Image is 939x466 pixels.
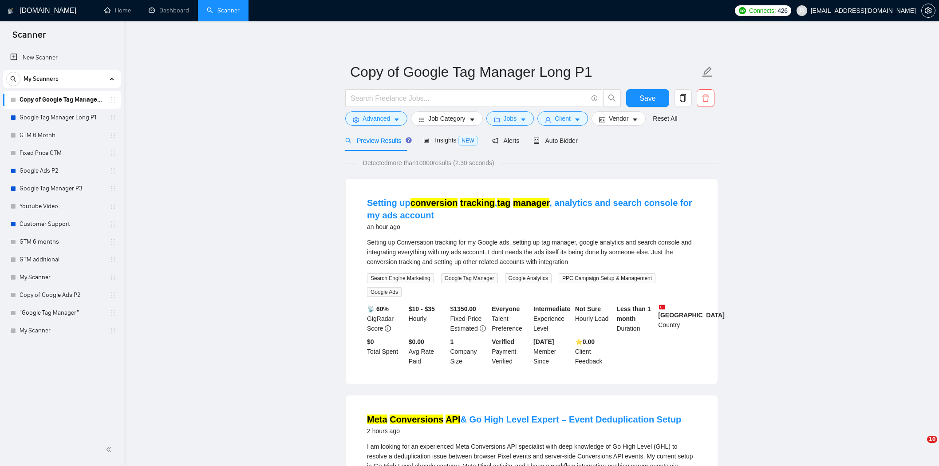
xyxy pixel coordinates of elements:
[109,167,116,174] span: holder
[367,221,696,232] div: an hour ago
[675,94,691,102] span: copy
[533,305,570,312] b: Intermediate
[533,338,554,345] b: [DATE]
[390,415,443,424] mark: Conversions
[367,273,434,283] span: Search Engine Marketing
[486,111,534,126] button: folderJobscaret-down
[450,325,478,332] span: Estimated
[921,7,935,14] a: setting
[494,116,500,123] span: folder
[109,221,116,228] span: holder
[365,304,407,333] div: GigRadar Score
[385,325,391,332] span: info-circle
[513,198,549,208] mark: manager
[615,304,657,333] div: Duration
[927,436,937,443] span: 10
[533,137,577,144] span: Auto Bidder
[7,76,20,82] span: search
[603,89,621,107] button: search
[106,445,114,454] span: double-left
[367,305,389,312] b: 📡 60%
[573,304,615,333] div: Hourly Load
[458,136,478,146] span: NEW
[351,93,588,104] input: Search Freelance Jobs...
[20,304,104,322] a: "Google Tag Manager"
[450,305,476,312] b: $ 1350.00
[537,111,588,126] button: userClientcaret-down
[423,137,477,144] span: Insights
[697,94,714,102] span: delete
[418,116,425,123] span: bars
[20,126,104,144] a: GTM 6 Motnh
[109,132,116,139] span: holder
[367,237,696,267] div: Setting up Conversation tracking for my Google ads, setting up tag manager, google analytics and ...
[20,91,104,109] a: Copy of Google Tag Manager Long P1
[533,138,540,144] span: robot
[441,273,498,283] span: Google Tag Manager
[109,150,116,157] span: holder
[532,304,573,333] div: Experience Level
[345,111,407,126] button: settingAdvancedcaret-down
[599,116,605,123] span: idcard
[545,116,551,123] span: user
[411,111,482,126] button: barsJob Categorycaret-down
[109,309,116,316] span: holder
[20,322,104,340] a: My Scanner
[697,89,714,107] button: delete
[109,327,116,334] span: holder
[345,138,351,144] span: search
[604,94,620,102] span: search
[6,72,20,86] button: search
[109,292,116,299] span: holder
[574,116,580,123] span: caret-down
[460,198,495,208] mark: tracking
[573,337,615,366] div: Client Feedback
[799,8,805,14] span: user
[492,138,498,144] span: notification
[749,6,776,16] span: Connects:
[410,198,458,208] mark: conversion
[739,7,746,14] img: upwork-logo.png
[609,114,628,123] span: Vendor
[492,137,520,144] span: Alerts
[656,304,698,333] div: Country
[407,304,449,333] div: Hourly
[492,305,520,312] b: Everyone
[20,144,104,162] a: Fixed Price GTM
[504,114,517,123] span: Jobs
[428,114,465,123] span: Job Category
[449,337,490,366] div: Company Size
[20,215,104,233] a: Customer Support
[109,203,116,210] span: holder
[109,256,116,263] span: holder
[20,233,104,251] a: GTM 6 months
[409,338,424,345] b: $0.00
[367,426,681,436] div: 2 hours ago
[555,114,571,123] span: Client
[365,337,407,366] div: Total Spent
[490,304,532,333] div: Talent Preference
[353,116,359,123] span: setting
[449,304,490,333] div: Fixed-Price
[921,4,935,18] button: setting
[450,338,454,345] b: 1
[632,116,638,123] span: caret-down
[20,286,104,304] a: Copy of Google Ads P2
[777,6,787,16] span: 426
[909,436,930,457] iframe: Intercom live chat
[357,158,501,168] span: Detected more than 10000 results (2.30 seconds)
[658,304,725,319] b: [GEOGRAPHIC_DATA]
[653,114,677,123] a: Reset All
[405,136,413,144] div: Tooltip anchor
[702,66,713,78] span: edit
[575,305,601,312] b: Not Sure
[350,61,700,83] input: Scanner name...
[345,137,409,144] span: Preview Results
[659,304,665,310] img: 🇹🇷
[149,7,189,14] a: dashboardDashboard
[674,89,692,107] button: copy
[492,338,514,345] b: Verified
[109,185,116,192] span: holder
[626,89,669,107] button: Save
[367,415,681,424] a: Meta Conversions API& Go High Level Expert – Event Deduplication Setup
